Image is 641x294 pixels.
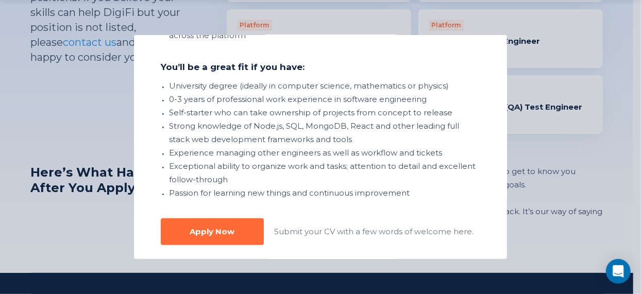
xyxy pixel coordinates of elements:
[169,106,480,119] li: Self-starter who can take ownership of projects from concept to release
[169,146,480,160] li: Experience managing other engineers as well as workflow and tickets
[169,79,480,93] li: University degree (ideally in computer science, mathematics or physics)
[169,186,480,200] li: Passion for learning new things and continuous improvement
[190,227,235,237] div: Apply Now
[161,61,480,73] div: You’ll be a great fit if you have:
[169,119,480,146] li: Strong knowledge of Node.js, SQL, MongoDB, React and other leading full stack web development fra...
[169,93,480,106] li: 0-3 years of professional work experience in software engineering
[169,160,480,186] li: Exceptional ability to organize work and tasks; attention to detail and excellent follow-through
[161,218,264,245] button: Apply Now
[274,225,474,238] div: Submit your CV with a few words of welcome here.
